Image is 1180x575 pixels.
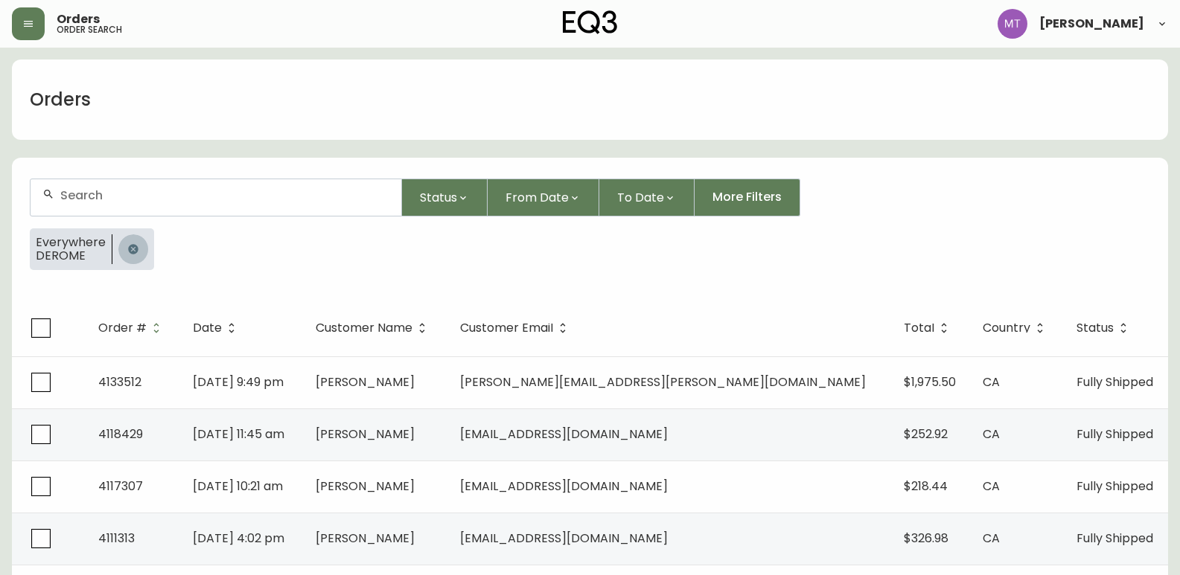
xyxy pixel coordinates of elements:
[316,530,415,547] span: [PERSON_NAME]
[316,324,412,333] span: Customer Name
[983,324,1030,333] span: Country
[36,236,106,249] span: Everywhere
[712,189,782,205] span: More Filters
[316,425,415,443] span: [PERSON_NAME]
[488,179,599,216] button: From Date
[98,478,143,495] span: 4117307
[1077,324,1114,333] span: Status
[904,373,956,391] span: $1,975.50
[460,530,668,547] span: [EMAIL_ADDRESS][DOMAIN_NAME]
[983,425,1000,443] span: CA
[193,530,284,547] span: [DATE] 4:02 pm
[193,324,222,333] span: Date
[563,10,618,34] img: logo
[98,321,166,335] span: Order #
[1039,18,1144,30] span: [PERSON_NAME]
[460,321,573,335] span: Customer Email
[1077,530,1153,547] span: Fully Shipped
[617,188,664,207] span: To Date
[316,478,415,495] span: [PERSON_NAME]
[506,188,569,207] span: From Date
[193,478,283,495] span: [DATE] 10:21 am
[402,179,488,216] button: Status
[904,324,934,333] span: Total
[983,321,1050,335] span: Country
[460,425,668,443] span: [EMAIL_ADDRESS][DOMAIN_NAME]
[57,13,100,25] span: Orders
[1077,478,1153,495] span: Fully Shipped
[98,425,143,443] span: 4118429
[1077,321,1133,335] span: Status
[420,188,457,207] span: Status
[60,188,389,202] input: Search
[36,249,106,263] span: DEROME
[193,425,284,443] span: [DATE] 11:45 am
[460,373,866,391] span: [PERSON_NAME][EMAIL_ADDRESS][PERSON_NAME][DOMAIN_NAME]
[904,478,948,495] span: $218.44
[695,179,800,216] button: More Filters
[998,9,1027,39] img: 397d82b7ede99da91c28605cdd79fceb
[460,324,553,333] span: Customer Email
[983,530,1000,547] span: CA
[98,373,141,391] span: 4133512
[904,425,948,443] span: $252.92
[599,179,695,216] button: To Date
[30,87,91,112] h1: Orders
[98,530,135,547] span: 4111313
[57,25,122,34] h5: order search
[904,321,954,335] span: Total
[193,321,241,335] span: Date
[460,478,668,495] span: [EMAIL_ADDRESS][DOMAIN_NAME]
[316,373,415,391] span: [PERSON_NAME]
[904,530,948,547] span: $326.98
[98,324,147,333] span: Order #
[983,478,1000,495] span: CA
[983,373,1000,391] span: CA
[193,373,284,391] span: [DATE] 9:49 pm
[1077,425,1153,443] span: Fully Shipped
[316,321,432,335] span: Customer Name
[1077,373,1153,391] span: Fully Shipped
